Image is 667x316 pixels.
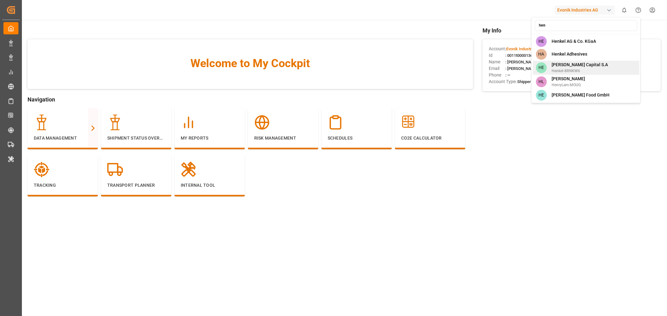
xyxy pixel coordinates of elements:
span: [PERSON_NAME] Capital S.A [552,62,608,68]
span: HL [536,76,547,87]
span: Henkel-8RNKW6 [552,68,608,74]
span: HE [536,62,547,73]
input: Search an account... [535,20,637,31]
span: HenryLam-MOUQ [552,82,585,88]
span: [PERSON_NAME] [552,76,585,82]
span: Henkel Adhesives [552,51,587,57]
span: HA [536,49,547,60]
span: [PERSON_NAME] Food GmbH [552,92,609,98]
span: HE [536,36,547,47]
span: HE [536,90,547,101]
span: Henkel AG & Co. KGaA [552,38,596,45]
